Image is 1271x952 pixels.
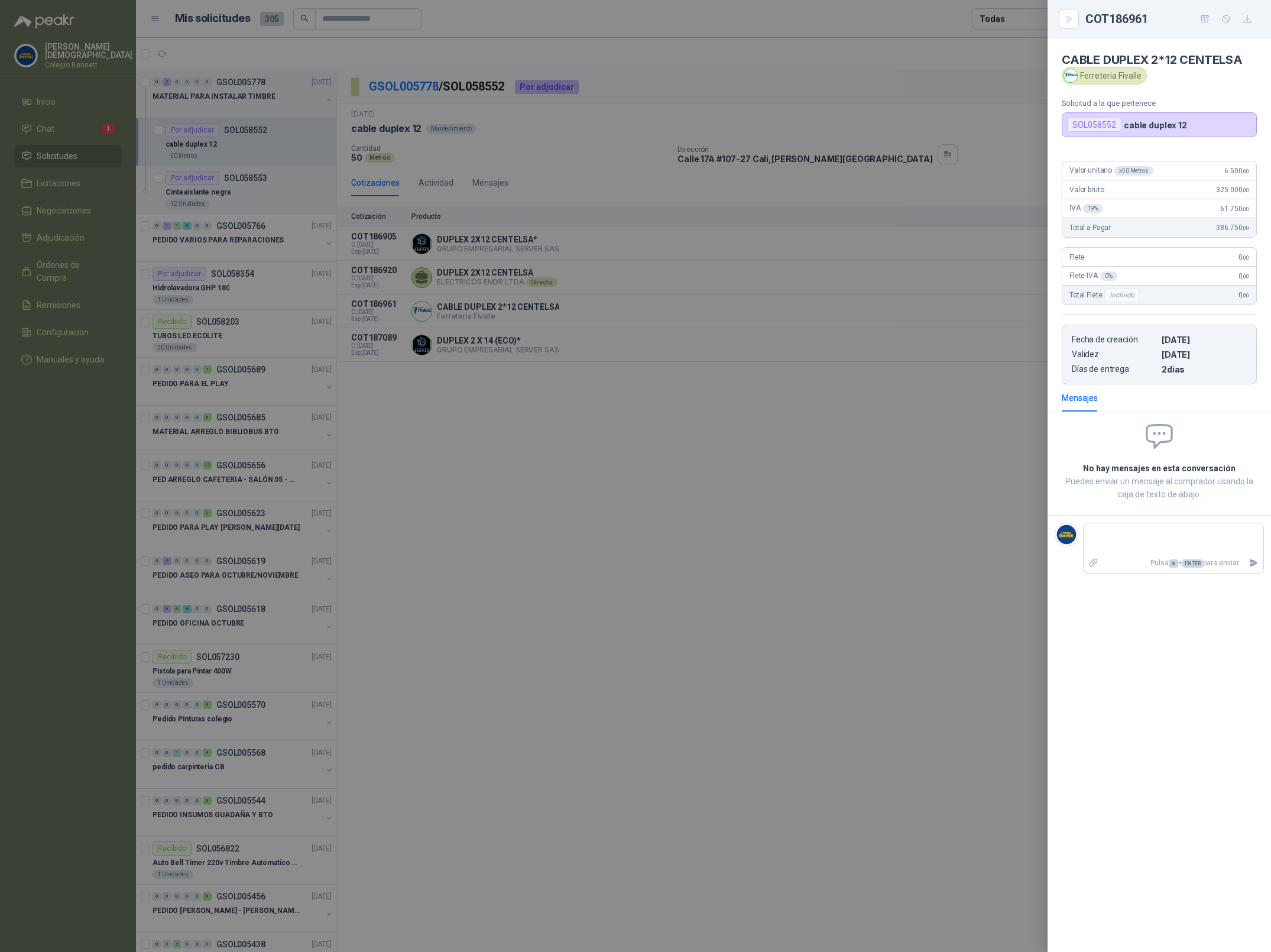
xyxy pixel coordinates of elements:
div: x 50 Metros [1114,166,1153,176]
span: Total a Pagar [1069,224,1111,232]
p: Pulsa + para enviar [1104,553,1244,574]
span: Total Flete [1069,288,1142,302]
div: Incluido [1104,288,1140,302]
div: Ferreteria Fivalle [1062,67,1147,85]
p: Solicitud a la que pertenece [1062,99,1257,108]
p: [DATE] [1162,335,1247,345]
p: Fecha de creación [1072,335,1157,345]
p: Días de entrega [1072,364,1157,374]
span: 61.750 [1220,205,1249,213]
span: ⌘ [1169,559,1178,568]
div: 19 % [1083,204,1104,213]
span: 6.500 [1224,167,1249,175]
span: 325.000 [1216,186,1249,194]
img: Company Logo [1055,523,1078,546]
span: 0 [1238,272,1249,280]
span: ,00 [1242,254,1249,261]
span: ,00 [1242,292,1249,299]
div: SOL058552 [1067,118,1121,132]
span: Flete IVA [1069,271,1117,281]
div: Mensajes [1062,391,1098,404]
button: Enviar [1244,553,1263,574]
span: IVA [1069,204,1103,213]
img: Company Logo [1064,69,1077,82]
span: ,00 [1242,168,1249,174]
span: ,00 [1242,225,1249,231]
span: Valor bruto [1069,186,1104,194]
p: Validez [1072,349,1157,360]
div: 0 % [1100,271,1117,281]
p: 2 dias [1162,364,1247,374]
span: ,00 [1242,187,1249,193]
span: 386.750 [1216,224,1249,232]
span: ,00 [1242,206,1249,212]
span: ENTER [1182,559,1203,568]
span: ,00 [1242,273,1249,280]
span: 0 [1238,291,1249,299]
span: 0 [1238,253,1249,261]
span: Flete [1069,253,1085,261]
span: Valor unitario [1069,166,1153,176]
button: Close [1062,12,1076,26]
p: Puedes enviar un mensaje al comprador usando la caja de texto de abajo. [1062,475,1257,501]
p: [DATE] [1162,349,1247,360]
h4: CABLE DUPLEX 2*12 CENTELSA [1062,53,1257,67]
h2: No hay mensajes en esta conversación [1062,462,1257,475]
div: COT186961 [1085,9,1257,28]
label: Adjuntar archivos [1084,553,1104,574]
p: cable duplex 12 [1124,120,1187,130]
